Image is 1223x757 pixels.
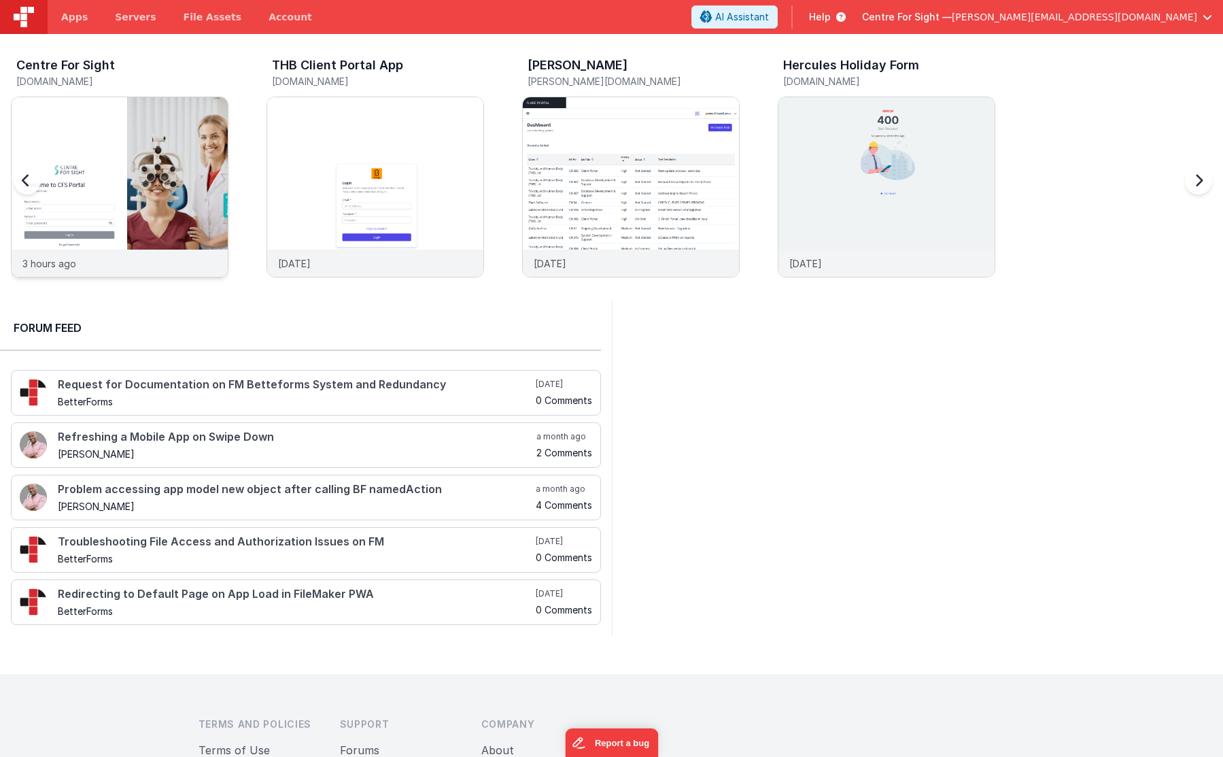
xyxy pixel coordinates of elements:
[58,536,533,548] h4: Troubleshooting File Access and Authorization Issues on FM
[16,58,115,72] h3: Centre For Sight
[565,728,658,757] iframe: Marker.io feedback button
[61,10,88,24] span: Apps
[536,448,592,458] h5: 2 Comments
[862,10,1212,24] button: Centre For Sight — [PERSON_NAME][EMAIL_ADDRESS][DOMAIN_NAME]
[11,475,601,520] a: Problem accessing app model new object after calling BF namedAction [PERSON_NAME] a month ago 4 C...
[20,588,47,616] img: 295_2.png
[115,10,156,24] span: Servers
[11,422,601,468] a: Refreshing a Mobile App on Swipe Down [PERSON_NAME] a month ago 2 Comments
[952,10,1197,24] span: [PERSON_NAME][EMAIL_ADDRESS][DOMAIN_NAME]
[481,718,601,731] h3: Company
[58,449,534,459] h5: [PERSON_NAME]
[11,370,601,416] a: Request for Documentation on FM Betteforms System and Redundancy BetterForms [DATE] 0 Comments
[20,431,47,458] img: 411_2.png
[199,718,318,731] h3: Terms and Policies
[272,76,484,86] h5: [DOMAIN_NAME]
[783,58,919,72] h3: Hercules Holiday Form
[481,743,514,757] a: About
[184,10,242,24] span: File Assets
[58,484,533,496] h4: Problem accessing app model new object after calling BF namedAction
[58,588,533,601] h4: Redirecting to Default Page on App Load in FileMaker PWA
[536,588,592,599] h5: [DATE]
[16,76,228,86] h5: [DOMAIN_NAME]
[809,10,831,24] span: Help
[528,76,740,86] h5: [PERSON_NAME][DOMAIN_NAME]
[534,256,566,271] p: [DATE]
[199,743,270,757] a: Terms of Use
[536,379,592,390] h5: [DATE]
[789,256,822,271] p: [DATE]
[20,484,47,511] img: 411_2.png
[536,536,592,547] h5: [DATE]
[536,605,592,615] h5: 0 Comments
[536,395,592,405] h5: 0 Comments
[862,10,952,24] span: Centre For Sight —
[11,527,601,573] a: Troubleshooting File Access and Authorization Issues on FM BetterForms [DATE] 0 Comments
[691,5,778,29] button: AI Assistant
[58,379,533,391] h4: Request for Documentation on FM Betteforms System and Redundancy
[58,431,534,443] h4: Refreshing a Mobile App on Swipe Down
[58,554,533,564] h5: BetterForms
[58,606,533,616] h5: BetterForms
[58,501,533,511] h5: [PERSON_NAME]
[272,58,403,72] h3: THB Client Portal App
[278,256,311,271] p: [DATE]
[14,320,587,336] h2: Forum Feed
[58,397,533,407] h5: BetterForms
[536,431,592,442] h5: a month ago
[20,536,47,563] img: 295_2.png
[536,484,592,494] h5: a month ago
[715,10,769,24] span: AI Assistant
[20,379,47,406] img: 295_2.png
[536,552,592,562] h5: 0 Comments
[783,76,995,86] h5: [DOMAIN_NAME]
[536,500,592,510] h5: 4 Comments
[340,718,460,731] h3: Support
[11,579,601,625] a: Redirecting to Default Page on App Load in FileMaker PWA BetterForms [DATE] 0 Comments
[528,58,627,72] h3: [PERSON_NAME]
